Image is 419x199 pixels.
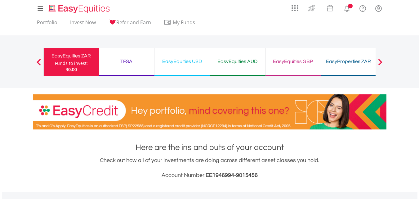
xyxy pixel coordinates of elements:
[65,66,77,72] span: R0.00
[33,156,386,180] div: Check out how all of your investments are doing across different asset classes you hold.
[47,52,95,60] div: EasyEquities ZAR
[269,57,317,66] div: EasyEquities GBP
[374,62,386,68] button: Next
[288,2,302,11] a: AppsGrid
[47,4,112,14] img: EasyEquities_Logo.png
[164,18,204,26] span: My Funds
[33,94,386,129] img: EasyCredit Promotion Banner
[292,5,298,11] img: grid-menu-icon.svg
[106,19,154,29] a: Refer and Earn
[103,57,150,66] div: TFSA
[46,2,112,14] a: Home page
[33,142,386,153] h1: Here are the ins and outs of your account
[325,57,372,66] div: EasyProperties ZAR
[355,2,371,14] a: FAQ's and Support
[68,19,98,29] a: Invest Now
[325,3,335,13] img: vouchers-v2.svg
[55,60,88,66] div: Funds to invest:
[206,172,258,178] span: EE1946994-9015456
[116,19,151,26] span: Refer and Earn
[33,62,45,68] button: Previous
[34,19,60,29] a: Portfolio
[158,57,206,66] div: EasyEquities USD
[371,2,386,15] a: My Profile
[321,2,339,13] a: Vouchers
[214,57,261,66] div: EasyEquities AUD
[33,171,386,180] h3: Account Number:
[306,3,317,13] img: thrive-v2.svg
[339,2,355,14] a: Notifications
